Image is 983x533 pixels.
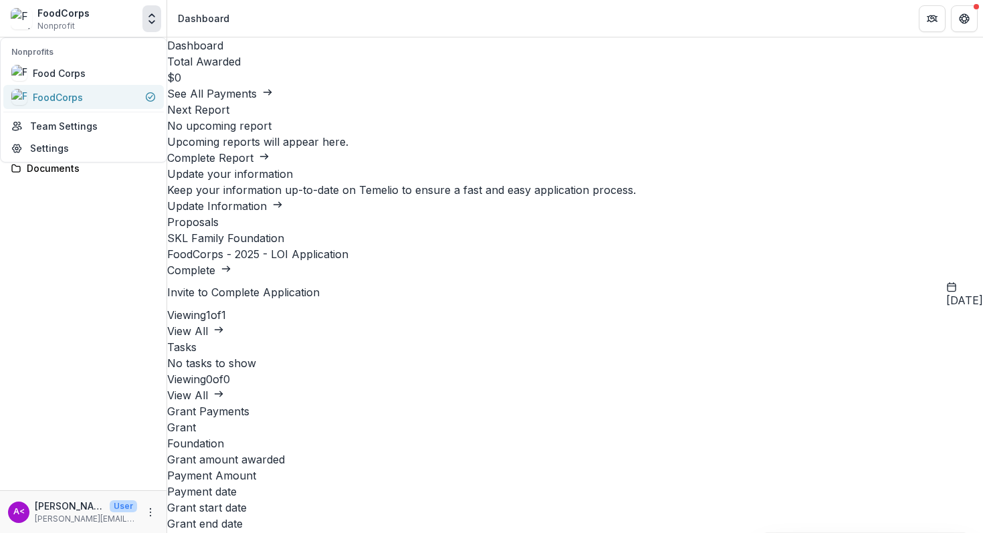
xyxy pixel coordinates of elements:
h3: $0 [167,70,983,86]
button: More [142,504,158,520]
div: Foundation [167,435,983,451]
div: FoodCorps [37,6,90,20]
div: Grant amount awarded [167,451,983,467]
a: Complete Report [167,151,269,165]
button: Partners [919,5,946,32]
a: FoodCorps - 2025 - LOI Application [167,247,348,261]
a: View All [167,324,224,338]
h2: Proposals [167,214,983,230]
div: Grant [167,419,983,435]
a: Documents [5,157,161,179]
h2: Tasks [167,339,983,355]
div: Grant start date [167,500,983,516]
h2: Next Report [167,102,983,118]
div: Payment date [167,484,983,500]
div: Payment Amount [167,467,983,484]
p: No tasks to show [167,355,983,371]
a: View All [167,389,224,402]
h2: Update your information [167,166,983,182]
span: Invite to Complete Application [167,286,320,299]
div: Grant end date [167,516,983,532]
p: Viewing 0 of 0 [167,371,983,387]
p: SKL Family Foundation [167,230,983,246]
p: Upcoming reports will appear here. [167,134,983,150]
span: [DATE] [946,294,983,307]
h2: Grant Payments [167,403,983,419]
a: Complete [167,263,231,277]
button: See All Payments [167,86,273,102]
img: FoodCorps [11,8,32,29]
p: User [110,500,137,512]
div: Amisha Harding <amisha.harding@foodcorps.org> [13,508,25,516]
h3: Keep your information up-to-date on Temelio to ensure a fast and easy application process. [167,182,983,198]
h2: Total Awarded [167,54,983,70]
button: Get Help [951,5,978,32]
div: Dashboard [178,11,229,25]
h1: Dashboard [167,37,983,54]
p: Viewing 1 of 1 [167,307,983,323]
span: Nonprofit [37,20,75,32]
nav: breadcrumb [173,9,235,28]
div: Documents [27,161,150,175]
p: [PERSON_NAME] <[PERSON_NAME][EMAIL_ADDRESS][PERSON_NAME][DOMAIN_NAME]> [35,499,104,513]
h3: No upcoming report [167,118,983,134]
p: [PERSON_NAME][EMAIL_ADDRESS][PERSON_NAME][DOMAIN_NAME] [35,513,137,525]
a: Update Information [167,199,283,213]
button: Open entity switcher [142,5,161,32]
